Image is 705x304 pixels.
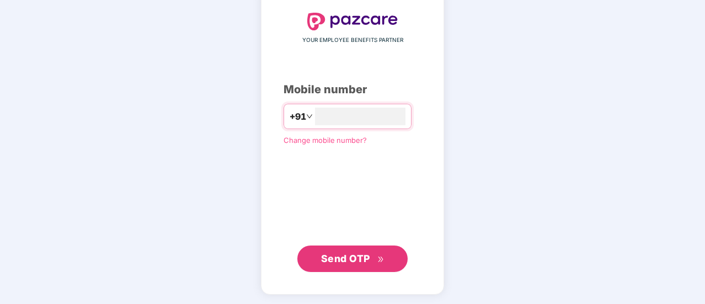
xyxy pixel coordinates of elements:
[297,246,408,272] button: Send OTPdouble-right
[302,36,403,45] span: YOUR EMPLOYEE BENEFITS PARTNER
[321,253,370,264] span: Send OTP
[377,256,384,263] span: double-right
[284,81,421,98] div: Mobile number
[306,113,313,120] span: down
[290,110,306,124] span: +91
[284,136,367,145] a: Change mobile number?
[307,13,398,30] img: logo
